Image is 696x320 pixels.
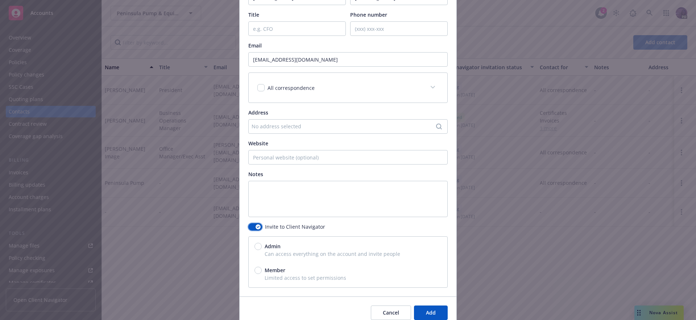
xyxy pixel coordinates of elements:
span: All correspondence [268,84,315,91]
button: No address selected [248,119,448,134]
span: Notes [248,171,263,178]
span: Address [248,109,268,116]
svg: Search [436,124,442,129]
input: Personal website (optional) [248,150,448,165]
span: Limited access to set permissions [254,274,442,282]
input: Admin [254,243,262,250]
span: Invite to Client Navigator [265,223,325,230]
span: Email [248,42,262,49]
input: e.g. CFO [248,21,346,36]
button: Add [414,306,448,320]
div: No address selected [252,122,437,130]
span: Admin [265,242,281,250]
input: example@email.com [248,52,448,67]
span: Cancel [383,309,399,316]
input: Member [254,267,262,274]
span: Add [426,309,436,316]
span: Title [248,11,259,18]
span: Can access everything on the account and invite people [254,250,442,258]
span: Member [265,266,285,274]
input: (xxx) xxx-xxx [350,21,448,36]
div: All correspondence [249,73,447,103]
span: Website [248,140,268,147]
button: Cancel [371,306,411,320]
span: Phone number [350,11,387,18]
